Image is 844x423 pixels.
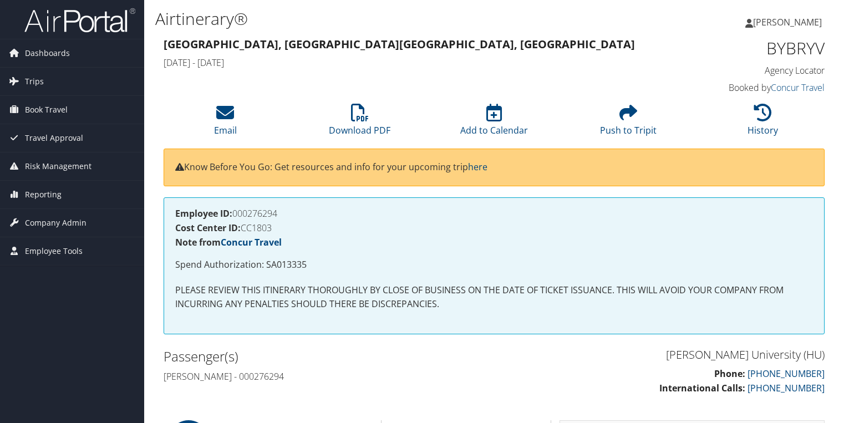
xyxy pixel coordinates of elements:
a: Push to Tripit [600,110,657,136]
p: Spend Authorization: SA013335 [175,258,813,272]
strong: [GEOGRAPHIC_DATA], [GEOGRAPHIC_DATA] [GEOGRAPHIC_DATA], [GEOGRAPHIC_DATA] [164,37,635,52]
h4: CC1803 [175,223,813,232]
p: Know Before You Go: Get resources and info for your upcoming trip [175,160,813,175]
strong: Cost Center ID: [175,222,241,234]
p: PLEASE REVIEW THIS ITINERARY THOROUGHLY BY CLOSE OF BUSINESS ON THE DATE OF TICKET ISSUANCE. THIS... [175,283,813,312]
h4: [DATE] - [DATE] [164,57,655,69]
a: Concur Travel [771,81,825,94]
span: Trips [25,68,44,95]
h4: 000276294 [175,209,813,218]
span: Travel Approval [25,124,83,152]
a: Download PDF [329,110,390,136]
h1: BYBRYV [672,37,825,60]
h2: Passenger(s) [164,347,486,366]
a: Concur Travel [221,236,282,248]
a: History [748,110,778,136]
a: [PHONE_NUMBER] [748,382,825,394]
span: Dashboards [25,39,70,67]
a: Add to Calendar [460,110,528,136]
strong: International Calls: [659,382,745,394]
h4: [PERSON_NAME] - 000276294 [164,370,486,383]
span: Company Admin [25,209,87,237]
span: Reporting [25,181,62,208]
span: Book Travel [25,96,68,124]
span: Risk Management [25,152,91,180]
a: [PHONE_NUMBER] [748,368,825,380]
strong: Note from [175,236,282,248]
h3: [PERSON_NAME] University (HU) [502,347,825,363]
a: here [468,161,487,173]
h4: Booked by [672,81,825,94]
span: Employee Tools [25,237,83,265]
span: [PERSON_NAME] [753,16,822,28]
strong: Employee ID: [175,207,232,220]
img: airportal-logo.png [24,7,135,33]
a: [PERSON_NAME] [745,6,833,39]
strong: Phone: [714,368,745,380]
a: Email [214,110,237,136]
h1: Airtinerary® [155,7,607,30]
h4: Agency Locator [672,64,825,77]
